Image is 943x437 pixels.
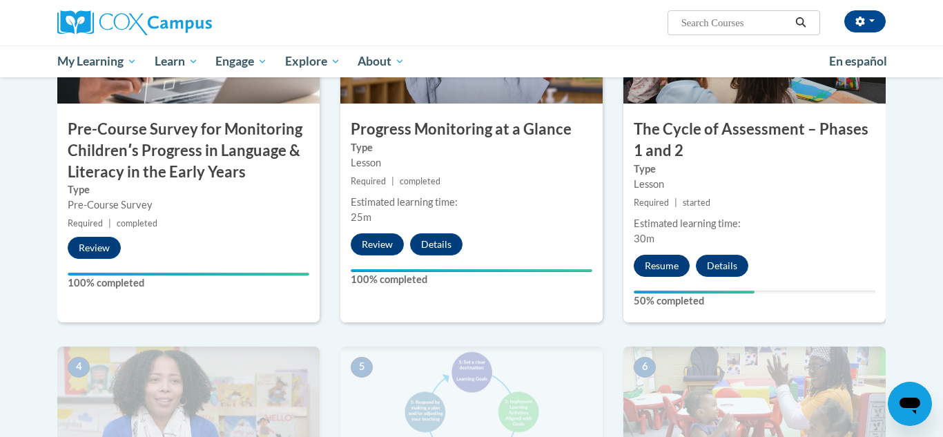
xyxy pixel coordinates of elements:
div: Main menu [37,46,906,77]
iframe: Button to launch messaging window [888,382,932,426]
h3: The Cycle of Assessment – Phases 1 and 2 [623,119,886,162]
span: Explore [285,53,340,70]
span: completed [117,218,157,229]
div: Pre-Course Survey [68,197,309,213]
button: Search [790,14,811,31]
img: Cox Campus [57,10,212,35]
span: En español [829,54,887,68]
h3: Progress Monitoring at a Glance [340,119,603,140]
div: Estimated learning time: [351,195,592,210]
span: | [108,218,111,229]
a: Engage [206,46,276,77]
label: 100% completed [351,272,592,287]
span: 4 [68,357,90,378]
span: 25m [351,211,371,223]
label: 100% completed [68,275,309,291]
span: 30m [634,233,654,244]
span: My Learning [57,53,137,70]
label: Type [634,162,875,177]
span: Learn [155,53,198,70]
a: My Learning [48,46,146,77]
div: Your progress [351,269,592,272]
button: Resume [634,255,690,277]
span: Required [351,176,386,186]
span: Required [68,218,103,229]
div: Your progress [634,291,755,293]
div: Estimated learning time: [634,216,875,231]
input: Search Courses [680,14,790,31]
span: started [683,197,710,208]
a: About [349,46,414,77]
label: Type [68,182,309,197]
span: 5 [351,357,373,378]
div: Your progress [68,273,309,275]
div: Lesson [634,177,875,192]
button: Review [351,233,404,255]
span: Required [634,197,669,208]
span: completed [400,176,440,186]
span: Engage [215,53,267,70]
button: Account Settings [844,10,886,32]
a: Learn [146,46,207,77]
button: Details [696,255,748,277]
label: 50% completed [634,293,875,309]
span: | [391,176,394,186]
a: Explore [276,46,349,77]
div: Lesson [351,155,592,171]
button: Review [68,237,121,259]
span: 6 [634,357,656,378]
label: Type [351,140,592,155]
a: Cox Campus [57,10,320,35]
a: En español [820,47,896,76]
button: Details [410,233,463,255]
h3: Pre-Course Survey for Monitoring Childrenʹs Progress in Language & Literacy in the Early Years [57,119,320,182]
span: About [358,53,405,70]
span: | [674,197,677,208]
